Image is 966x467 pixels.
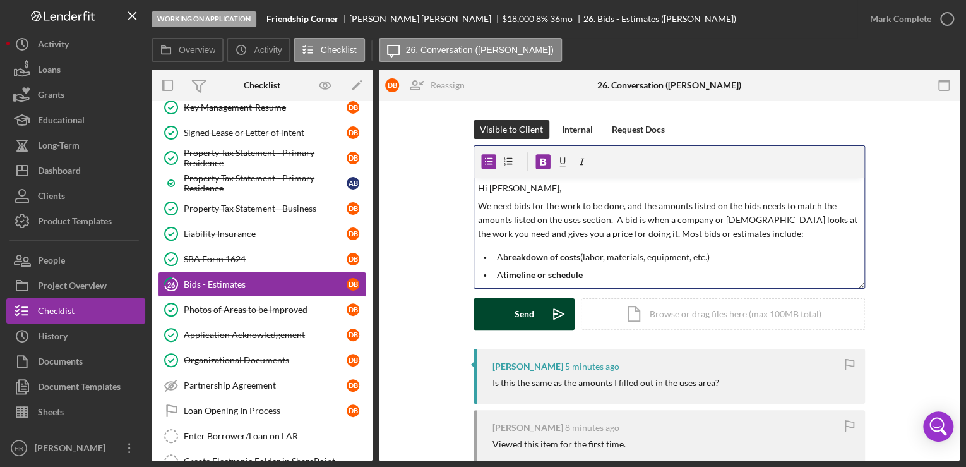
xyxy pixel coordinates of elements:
button: Clients [6,183,145,209]
div: Checklist [38,298,75,327]
div: D B [347,354,359,367]
div: Viewed this item for the first time. [492,439,626,449]
strong: breakdown of costs [503,252,580,262]
div: D B [347,329,359,341]
div: Educational [38,107,85,136]
a: Signed Lease or Letter of intentDB [158,120,366,145]
div: 36 mo [550,14,573,24]
a: Loan Opening In ProcessDB [158,398,366,423]
button: Internal [556,120,599,139]
div: Key Management-Resume [184,102,347,112]
div: Send [515,298,534,330]
div: 8 % [536,14,548,24]
tspan: 26 [167,280,176,288]
button: Activity [6,32,145,57]
div: 26. Bids - Estimates ([PERSON_NAME]) [583,14,736,24]
p: Hi [PERSON_NAME], [478,181,861,195]
div: D B [347,152,359,164]
div: Reassign [431,73,465,98]
div: Loans [38,57,61,85]
button: Mark Complete [857,6,960,32]
button: Send [474,298,575,330]
a: Organizational DocumentsDB [158,348,366,373]
div: Mark Complete [870,6,931,32]
div: Loan Opening In Process [184,406,347,416]
button: Grants [6,82,145,107]
div: Property Tax Statement - Primary Residence [184,173,347,193]
button: Checklist [294,38,365,62]
div: Project Overview [38,273,107,301]
div: Dashboard [38,158,81,186]
div: Internal [562,120,593,139]
button: Activity [227,38,290,62]
div: Sheets [38,399,64,428]
label: Activity [254,45,282,55]
button: Educational [6,107,145,133]
div: [PERSON_NAME] [492,423,563,433]
div: Property Tax Statement - Primary Residence [184,148,347,168]
a: Property Tax Statement - Primary ResidenceAB [158,171,366,196]
div: D B [347,126,359,139]
div: [PERSON_NAME] [492,361,563,372]
a: Property Tax Statement - Primary ResidenceDB [158,145,366,171]
div: Bids - Estimates [184,279,347,289]
div: D B [347,101,359,114]
div: History [38,324,68,352]
a: Enter Borrower/Loan on LAR [158,423,366,449]
button: Product Templates [6,209,145,234]
time: 2025-09-25 22:25 [565,361,619,372]
div: Visible to Client [480,120,543,139]
div: D B [347,278,359,291]
div: Grants [38,82,64,111]
button: Document Templates [6,374,145,399]
a: Property Tax Statement - BusinessDB [158,196,366,221]
button: 26. Conversation ([PERSON_NAME]) [379,38,562,62]
a: Key Management-ResumeDB [158,95,366,120]
label: Overview [179,45,215,55]
button: Overview [152,38,224,62]
div: D B [347,227,359,240]
div: 26. Conversation ([PERSON_NAME]) [597,80,741,90]
a: Liability InsuranceDB [158,221,366,246]
div: Property Tax Statement - Business [184,203,347,214]
div: D B [347,404,359,417]
button: Visible to Client [474,120,549,139]
button: Loans [6,57,145,82]
button: People [6,248,145,273]
button: DBReassign [379,73,477,98]
strong: timeline or schedule [503,269,583,280]
div: Photos of Areas to be Improved [184,305,347,315]
strong: what’s included or excluded [549,287,659,298]
time: 2025-09-25 22:21 [565,423,619,433]
p: A (labor, materials, equipment, etc.) [497,250,861,264]
p: We need bids for the work to be done, and the amounts listed on the bids needs to match the amoun... [478,199,861,241]
div: D B [347,303,359,316]
a: Long-Term [6,133,145,158]
div: SBA Form 1624 [184,254,347,264]
button: Dashboard [6,158,145,183]
div: Documents [38,349,83,377]
a: Application AcknowledgementDB [158,322,366,348]
div: Create Electronic Folder in SharePoint [184,456,366,466]
p: Details about [497,286,861,300]
div: D B [347,253,359,265]
button: Project Overview [6,273,145,298]
div: Organizational Documents [184,355,347,365]
p: A [497,268,861,282]
button: Checklist [6,298,145,324]
div: Liability Insurance [184,229,347,239]
div: Is this the same as the amounts I filled out in the uses area? [492,378,719,388]
div: D B [385,78,399,92]
div: [PERSON_NAME] [PERSON_NAME] [349,14,502,24]
div: Open Intercom Messenger [923,411,953,442]
label: Checklist [321,45,357,55]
